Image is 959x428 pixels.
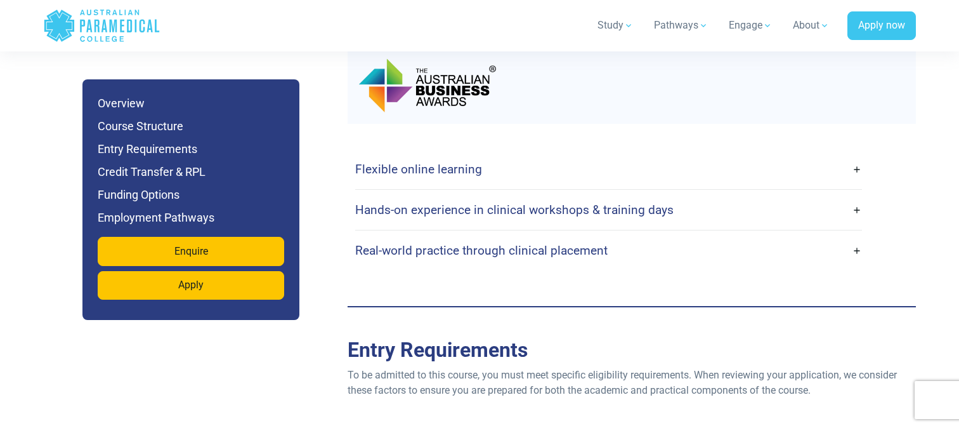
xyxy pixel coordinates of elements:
a: Pathways [646,8,716,43]
a: Hands-on experience in clinical workshops & training days [355,195,862,225]
a: Study [590,8,641,43]
a: Real-world practice through clinical placement [355,236,862,265]
a: About [785,8,837,43]
a: Apply now [847,11,916,41]
h4: Real-world practice through clinical placement [355,243,608,258]
h4: Hands-on experience in clinical workshops & training days [355,203,674,217]
a: Flexible online learning [355,154,862,184]
a: Australian Paramedical College [43,5,160,46]
h4: Flexible online learning [355,162,482,177]
p: To be admitted to this course, you must meet specific eligibility requirements. When reviewing yo... [348,368,916,398]
h2: Entry Requirements [348,338,916,362]
a: Engage [721,8,780,43]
